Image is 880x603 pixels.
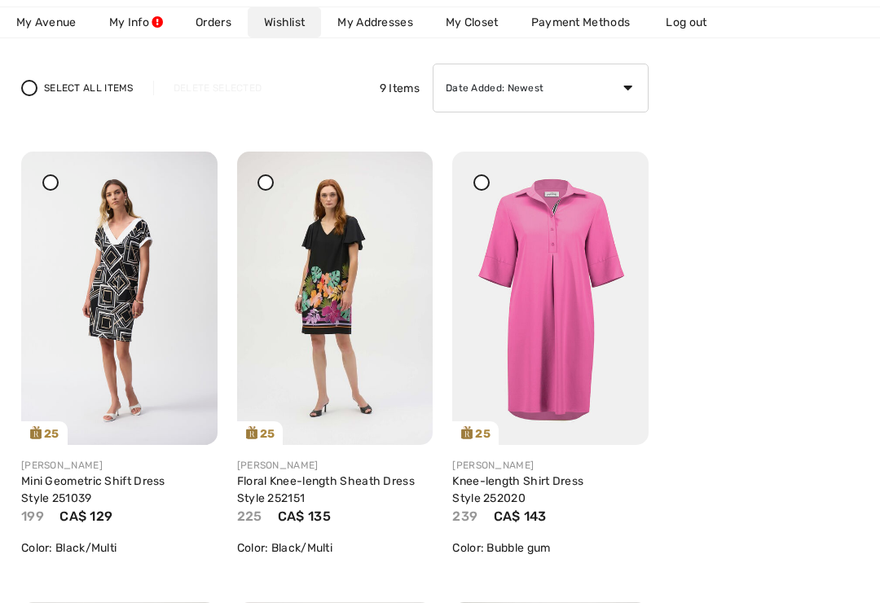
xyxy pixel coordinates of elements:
[649,7,739,37] a: Log out
[494,508,547,524] span: CA$ 143
[179,7,248,37] a: Orders
[21,152,218,445] img: joseph-ribkoff-tops-black-multi_251039_1_cfb4_search.jpg
[515,7,647,37] a: Payment Methods
[452,458,649,473] div: [PERSON_NAME]
[21,152,218,445] a: 25
[380,80,420,97] span: 9 Items
[321,7,429,37] a: My Addresses
[237,458,433,473] div: [PERSON_NAME]
[59,508,112,524] span: CA$ 129
[237,508,262,524] span: 225
[429,7,515,37] a: My Closet
[452,508,477,524] span: 239
[21,474,165,505] a: Mini Geometric Shift Dress Style 251039
[153,81,282,95] div: Delete Selected
[278,508,331,524] span: CA$ 135
[21,539,218,557] div: Color: Black/Multi
[237,539,433,557] div: Color: Black/Multi
[21,458,218,473] div: [PERSON_NAME]
[237,152,433,445] a: 25
[452,152,649,445] a: 25
[452,474,583,505] a: Knee-length Shirt Dress Style 252020
[452,539,649,557] div: Color: Bubble gum
[93,7,179,37] a: My Info
[21,508,44,524] span: 199
[248,7,321,37] a: Wishlist
[237,152,433,445] img: joseph-ribkoff-dresses-jumpsuits-black-multi_252151_1_7984_search.jpg
[44,81,134,95] span: Select All Items
[16,14,77,31] span: My Avenue
[452,152,649,445] img: joseph-ribkoff-dresses-jumpsuits-bubble-gum_252020d_1_2a69_search.jpg
[237,474,415,505] a: Floral Knee-length Sheath Dress Style 252151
